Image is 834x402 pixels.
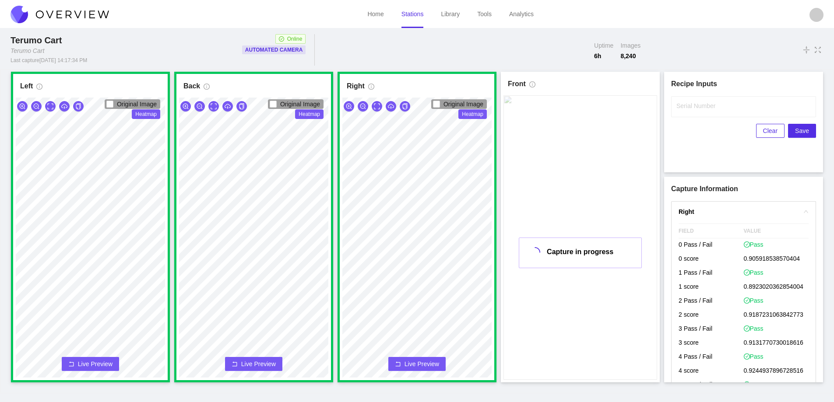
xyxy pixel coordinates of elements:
button: zoom-out [31,101,42,112]
h1: Left [20,81,33,91]
span: check-circle [744,297,750,304]
button: copy [73,101,84,112]
span: zoom-in [19,103,25,110]
button: copy [236,101,247,112]
span: copy [239,103,245,110]
span: Live Preview [405,360,439,368]
span: expand [211,103,217,110]
span: check-circle [279,36,284,42]
button: rollbackLive Preview [225,357,282,371]
p: 1 score [679,280,744,294]
span: rollback [395,361,401,368]
button: zoom-in [17,101,28,112]
button: Clear [756,124,785,138]
p: 1 Pass / Fail [679,266,744,280]
span: Heatmap [132,109,160,119]
p: 4 score [679,364,744,378]
button: expand [208,101,219,112]
span: zoom-out [197,103,203,110]
a: Analytics [509,10,534,17]
p: 2 Pass / Fail [679,294,744,308]
button: zoom-in [180,101,191,112]
button: cloud-download [222,101,233,112]
span: FIELD [679,224,744,238]
span: Uptime [594,41,613,50]
h1: Right [347,81,365,91]
button: zoom-out [358,101,368,112]
span: Images [620,41,640,50]
span: vertical-align-middle [802,45,810,55]
span: expand [47,103,53,110]
button: expand [372,101,382,112]
div: Last capture [DATE] 14:17:34 PM [11,57,87,64]
span: Live Preview [78,360,113,368]
span: rollback [68,361,74,368]
span: check-circle [744,269,750,276]
button: zoom-out [194,101,205,112]
span: zoom-in [346,103,352,110]
span: copy [402,103,408,110]
p: 0 score [679,252,744,266]
a: Stations [401,10,424,17]
button: cloud-download [386,101,396,112]
span: Clear [763,126,778,136]
span: check-circle [744,381,750,388]
span: zoom-in [183,103,189,110]
h1: Capture Information [671,184,816,194]
span: Pass [744,324,764,333]
div: rightRight [672,202,816,222]
span: Capture in progress [547,248,613,255]
span: zoom-out [33,103,39,110]
p: 0.9187231063842773 [744,308,809,322]
span: cloud-download [388,103,394,110]
button: rollbackLive Preview [388,357,446,371]
span: fullscreen [814,45,822,55]
span: Pass [744,296,764,305]
span: Original Image [443,101,483,108]
div: Terumo Cart [11,34,65,46]
p: 3 score [679,336,744,350]
button: copy [400,101,410,112]
p: 2 score [679,308,744,322]
h1: Back [183,81,200,91]
p: 0.9131770730018616 [744,336,809,350]
span: Pass [744,240,764,249]
span: Online [287,35,303,43]
label: Serial Number [676,101,715,110]
button: rollbackLive Preview [62,357,119,371]
span: expand [374,103,380,110]
span: Live Preview [241,360,276,368]
span: 6 h [594,52,613,60]
span: Save [795,126,809,136]
span: zoom-out [360,103,366,110]
a: Library [441,10,460,17]
p: 0 Pass / Fail [679,238,744,252]
span: info-circle [36,84,42,93]
span: info-circle [368,84,374,93]
span: info-circle [529,81,535,91]
p: 5 Pass / Fail [679,378,744,392]
button: expand [45,101,56,112]
span: copy [75,103,81,110]
span: Pass [744,352,764,361]
h4: Right [679,207,798,217]
span: 8,240 [620,52,640,60]
span: loading [528,246,542,259]
p: 4 Pass / Fail [679,350,744,364]
span: Original Image [117,101,157,108]
a: Home [367,10,384,17]
span: Pass [744,380,764,389]
span: check-circle [744,241,750,248]
span: cloud-download [61,103,67,110]
span: Original Image [280,101,320,108]
p: 0.9244937896728516 [744,364,809,378]
p: Automated Camera [245,45,303,54]
span: Heatmap [295,109,324,119]
span: rollback [232,361,238,368]
div: Terumo Cart [11,46,44,55]
img: Overview [11,6,109,23]
span: info-circle [204,84,210,93]
p: 3 Pass / Fail [679,322,744,336]
p: 0.8923020362854004 [744,280,809,294]
button: zoom-in [344,101,354,112]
